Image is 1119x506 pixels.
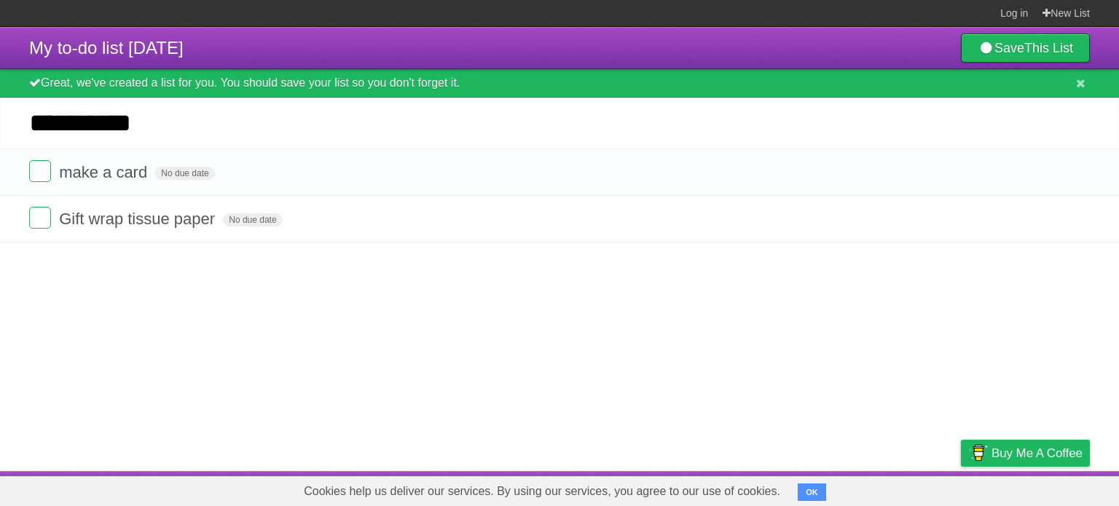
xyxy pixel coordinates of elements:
span: Cookies help us deliver our services. By using our services, you agree to our use of cookies. [289,477,795,506]
span: Buy me a coffee [992,440,1083,466]
label: Done [29,160,51,182]
b: This List [1024,41,1073,55]
span: No due date [155,167,214,180]
a: About [767,475,798,502]
label: Done [29,207,51,229]
a: Terms [892,475,924,502]
span: My to-do list [DATE] [29,38,184,58]
a: Buy me a coffee [961,440,1090,467]
a: Developers [815,475,874,502]
span: No due date [223,213,282,226]
a: Suggest a feature [998,475,1090,502]
button: OK [798,483,826,501]
span: Gift wrap tissue paper [59,210,219,228]
img: Buy me a coffee [968,440,988,465]
a: SaveThis List [961,33,1090,63]
a: Privacy [942,475,980,502]
span: make a card [59,163,151,181]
